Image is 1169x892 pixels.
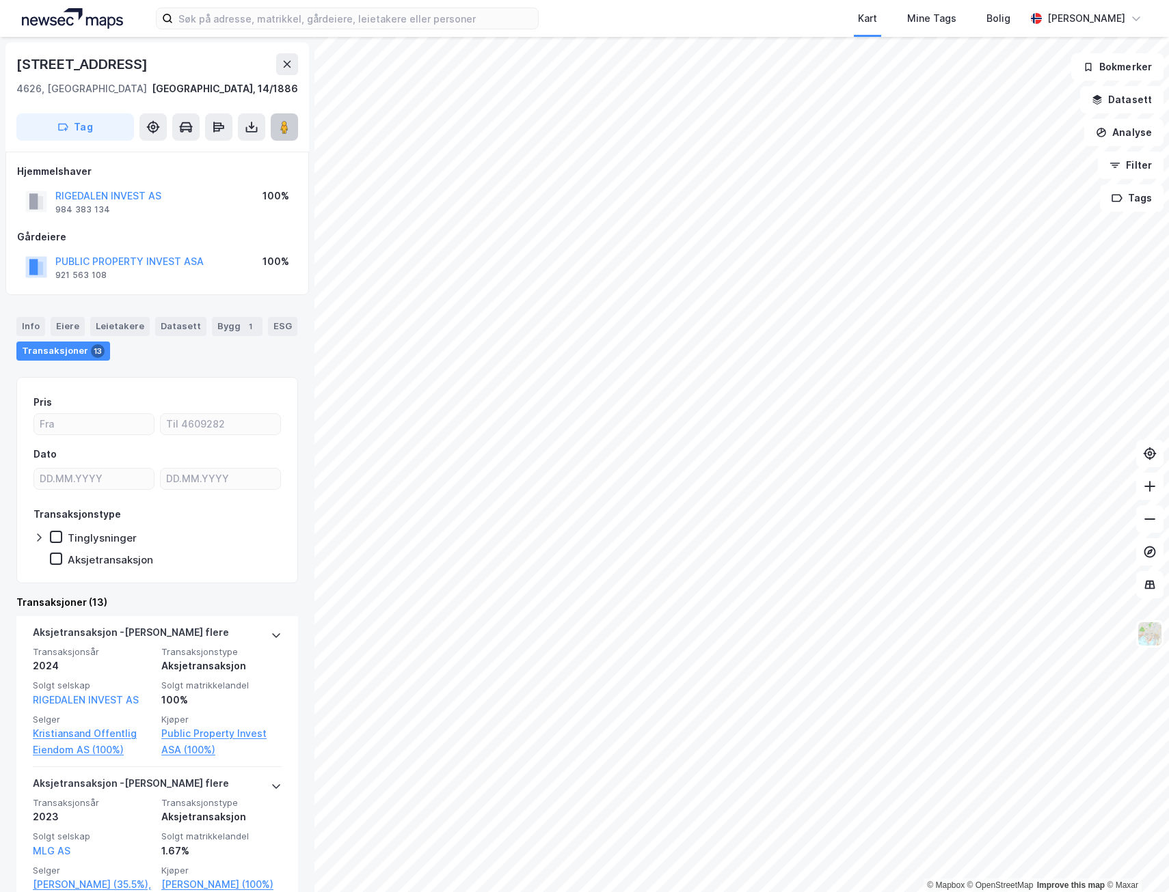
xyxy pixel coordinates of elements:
span: Transaksjonstype [161,797,282,809]
div: 1 [243,320,257,333]
button: Bokmerker [1071,53,1164,81]
div: Aksjetransaksjon [161,658,282,674]
span: Kjøper [161,865,282,876]
button: Filter [1098,152,1164,179]
div: Datasett [155,317,206,336]
span: Solgt matrikkelandel [161,831,282,842]
div: Kart [858,10,877,27]
div: Pris [33,394,52,410]
div: [PERSON_NAME] [1047,10,1125,27]
span: Transaksjonstype [161,646,282,658]
input: Fra [34,414,154,434]
span: Transaksjonsår [33,797,153,809]
div: Aksjetransaksjon - [PERSON_NAME] flere [33,624,229,646]
div: 2024 [33,658,153,674]
input: DD.MM.YYYY [161,469,280,489]
div: Eiere [51,317,85,336]
input: Søk på adresse, matrikkel, gårdeiere, leietakere eller personer [173,8,538,29]
div: 1.67% [161,843,282,859]
div: Tinglysninger [68,531,137,544]
iframe: Chat Widget [1101,826,1169,892]
img: Z [1137,621,1163,647]
span: Kjøper [161,714,282,725]
div: 984 383 134 [55,204,110,215]
span: Solgt matrikkelandel [161,680,282,691]
div: Bygg [212,317,263,336]
span: Selger [33,865,153,876]
div: 100% [263,253,289,270]
input: DD.MM.YYYY [34,469,154,489]
div: Transaksjoner [16,342,110,361]
button: Tag [16,113,134,141]
div: [STREET_ADDRESS] [16,53,150,75]
div: Aksjetransaksjon [161,809,282,825]
div: Info [16,317,45,336]
div: Hjemmelshaver [17,163,297,180]
span: Solgt selskap [33,680,153,691]
a: OpenStreetMap [967,880,1034,890]
div: 100% [161,692,282,708]
div: 13 [91,344,105,358]
div: Leietakere [90,317,150,336]
span: Solgt selskap [33,831,153,842]
a: MLG AS [33,845,70,856]
div: ESG [268,317,297,336]
div: 100% [263,188,289,204]
a: RIGEDALEN INVEST AS [33,694,139,706]
div: Dato [33,446,57,462]
span: Selger [33,714,153,725]
div: Aksjetransaksjon [68,553,153,566]
div: 2023 [33,809,153,825]
div: Transaksjoner (13) [16,594,298,611]
input: Til 4609282 [161,414,280,434]
div: Bolig [986,10,1010,27]
a: Public Property Invest ASA (100%) [161,725,282,758]
div: 921 563 108 [55,270,107,281]
button: Datasett [1080,86,1164,113]
button: Analyse [1084,119,1164,146]
a: Kristiansand Offentlig Eiendom AS (100%) [33,725,153,758]
a: Mapbox [927,880,965,890]
span: Transaksjonsår [33,646,153,658]
div: 4626, [GEOGRAPHIC_DATA] [16,81,147,97]
div: Gårdeiere [17,229,297,245]
a: Improve this map [1037,880,1105,890]
button: Tags [1100,184,1164,212]
div: [GEOGRAPHIC_DATA], 14/1886 [152,81,298,97]
div: Mine Tags [907,10,956,27]
div: Aksjetransaksjon - [PERSON_NAME] flere [33,775,229,797]
div: Transaksjonstype [33,506,121,522]
img: logo.a4113a55bc3d86da70a041830d287a7e.svg [22,8,123,29]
